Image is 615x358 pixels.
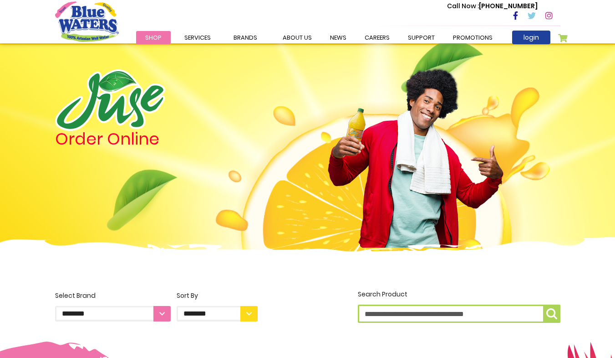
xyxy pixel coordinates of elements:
[546,308,557,319] img: search-icon.png
[184,33,211,42] span: Services
[444,31,502,44] a: Promotions
[55,1,119,42] a: store logo
[136,31,171,44] a: Shop
[55,131,258,147] h4: Order Online
[177,306,258,322] select: Sort By
[224,31,266,44] a: Brands
[55,69,165,131] img: logo
[512,31,550,44] a: login
[447,1,479,10] span: Call Now :
[358,305,560,323] input: Search Product
[358,290,560,323] label: Search Product
[356,31,399,44] a: careers
[234,33,257,42] span: Brands
[321,31,356,44] a: News
[327,52,504,248] img: man.png
[55,306,171,322] select: Select Brand
[543,305,560,323] button: Search Product
[177,291,258,301] div: Sort By
[55,291,171,322] label: Select Brand
[145,33,162,42] span: Shop
[175,31,220,44] a: Services
[274,31,321,44] a: about us
[447,1,538,11] p: [PHONE_NUMBER]
[399,31,444,44] a: support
